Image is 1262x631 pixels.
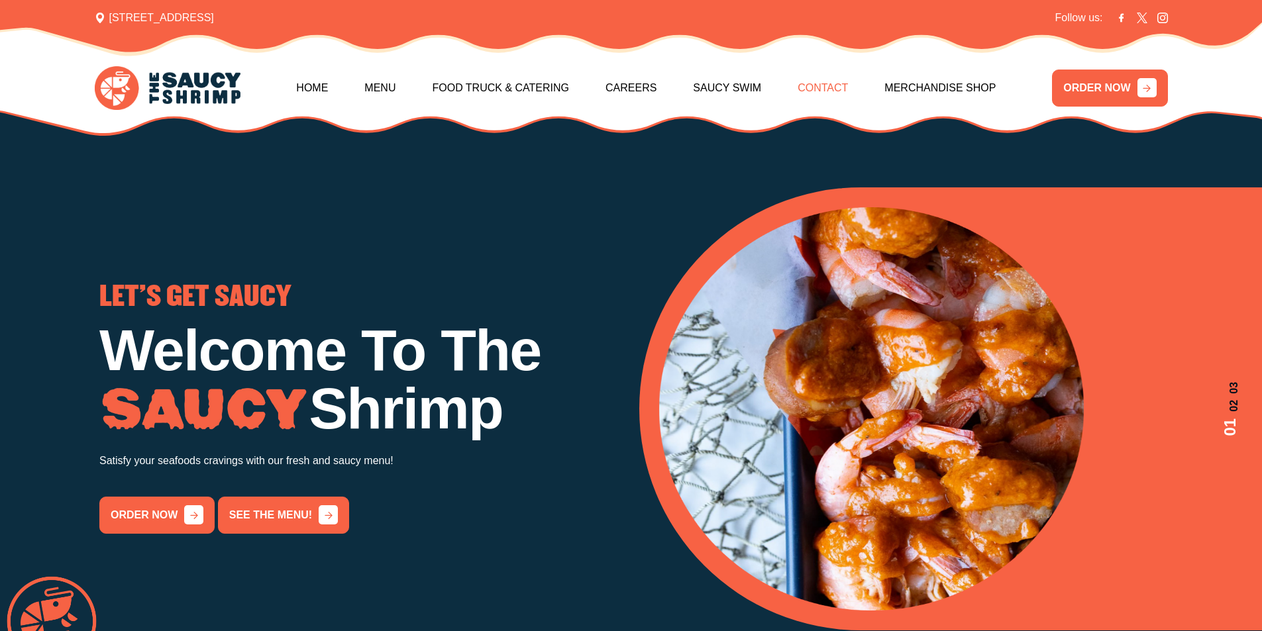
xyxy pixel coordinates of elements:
a: ORDER NOW [1052,70,1167,107]
a: Merchandise Shop [884,60,996,117]
span: 01 [1218,418,1242,436]
span: Follow us: [1055,10,1102,26]
a: Contact [798,60,848,117]
img: logo [95,66,240,111]
a: Home [296,60,328,117]
a: Careers [605,60,657,117]
div: 1 / 3 [659,207,1243,610]
img: Banner Image [659,207,1084,610]
a: Food Truck & Catering [432,60,569,117]
a: See the menu! [218,497,349,534]
span: [STREET_ADDRESS] [95,10,214,26]
a: Menu [364,60,395,117]
h1: Welcome To The Shrimp [99,321,623,438]
a: Saucy Swim [693,60,761,117]
p: Satisfy your seafoods cravings with our fresh and saucy menu! [99,452,623,470]
a: order now [99,497,215,534]
span: 02 [1218,400,1242,412]
span: 03 [1218,381,1242,393]
span: LET'S GET SAUCY [99,284,291,311]
img: Image [99,388,309,431]
div: 1 / 3 [99,284,623,533]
